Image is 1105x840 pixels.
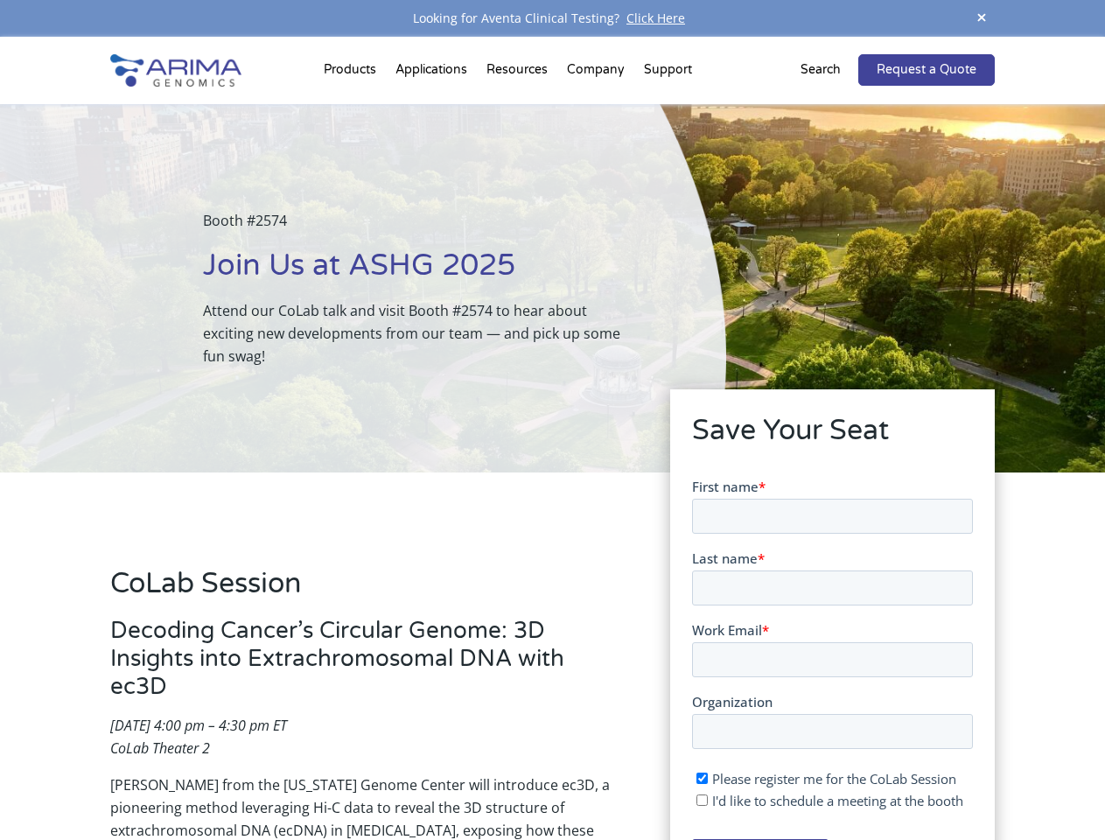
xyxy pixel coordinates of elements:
img: Arima-Genomics-logo [110,54,241,87]
h2: CoLab Session [110,564,621,617]
p: Search [801,59,841,81]
h1: Join Us at ASHG 2025 [203,246,638,299]
a: Request a Quote [858,54,995,86]
p: Booth #2574 [203,209,638,246]
em: CoLab Theater 2 [110,738,210,758]
h3: Decoding Cancer’s Circular Genome: 3D Insights into Extrachromosomal DNA with ec3D [110,617,621,714]
a: Click Here [619,10,692,26]
p: Attend our CoLab talk and visit Booth #2574 to hear about exciting new developments from our team... [203,299,638,367]
div: Looking for Aventa Clinical Testing? [110,7,994,30]
h2: Save Your Seat [692,411,973,464]
em: [DATE] 4:00 pm – 4:30 pm ET [110,716,287,735]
